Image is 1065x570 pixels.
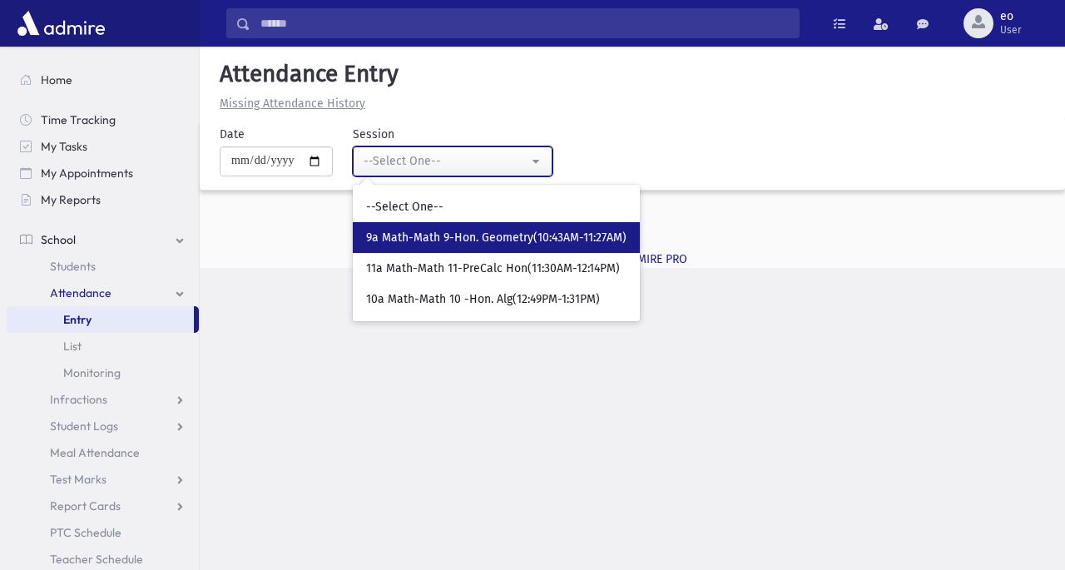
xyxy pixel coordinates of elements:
[353,146,552,176] button: --Select One--
[366,260,620,277] span: 11a Math-Math 11-PreCalc Hon(11:30AM-12:14PM)
[41,166,133,181] span: My Appointments
[220,126,245,143] label: Date
[366,291,600,308] span: 10a Math-Math 10 -Hon. Alg(12:49PM-1:31PM)
[7,280,199,306] a: Attendance
[13,7,109,40] img: AdmirePro
[7,253,199,280] a: Students
[50,419,118,434] span: Student Logs
[63,312,92,327] span: Entry
[250,8,799,38] input: Search
[7,439,199,466] a: Meal Attendance
[7,333,199,359] a: List
[50,552,143,567] span: Teacher Schedule
[7,186,199,213] a: My Reports
[7,386,199,413] a: Infractions
[7,493,199,519] a: Report Cards
[7,160,199,186] a: My Appointments
[366,199,443,216] span: --Select One--
[50,445,140,460] span: Meal Attendance
[7,306,194,333] a: Entry
[50,472,106,487] span: Test Marks
[1000,10,1022,23] span: eo
[1000,23,1022,37] span: User
[213,97,365,111] a: Missing Attendance History
[50,498,121,513] span: Report Cards
[7,107,199,133] a: Time Tracking
[353,126,394,143] label: Session
[50,525,121,540] span: PTC Schedule
[7,67,199,93] a: Home
[7,133,199,160] a: My Tasks
[41,192,101,207] span: My Reports
[366,230,627,246] span: 9a Math-Math 9-Hon. Geometry(10:43AM-11:27AM)
[7,519,199,546] a: PTC Schedule
[220,97,365,111] u: Missing Attendance History
[623,252,687,266] a: ADMIRE PRO
[50,285,111,300] span: Attendance
[63,339,82,354] span: List
[50,392,107,407] span: Infractions
[7,226,199,253] a: School
[213,60,1052,88] h5: Attendance Entry
[41,139,87,154] span: My Tasks
[63,365,121,380] span: Monitoring
[41,72,72,87] span: Home
[7,359,199,386] a: Monitoring
[41,232,76,247] span: School
[41,112,116,127] span: Time Tracking
[364,152,528,170] div: --Select One--
[7,466,199,493] a: Test Marks
[226,250,1038,268] div: © 2025 -
[7,413,199,439] a: Student Logs
[50,259,96,274] span: Students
